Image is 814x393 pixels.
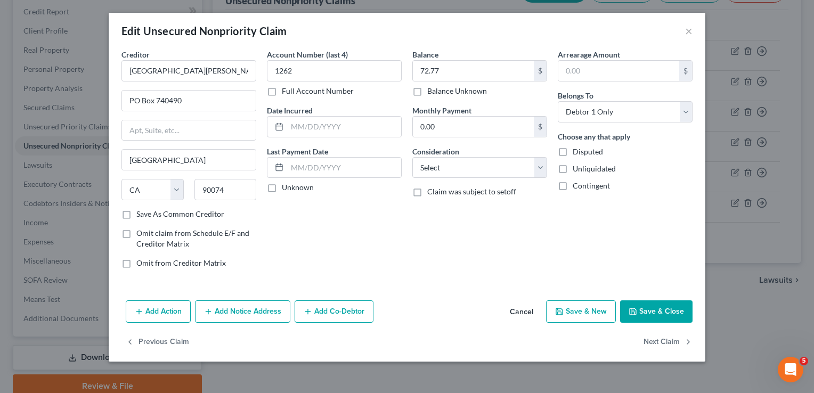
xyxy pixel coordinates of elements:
[267,60,402,81] input: XXXX
[685,24,693,37] button: ×
[558,131,630,142] label: Choose any that apply
[412,49,438,60] label: Balance
[413,61,534,81] input: 0.00
[413,117,534,137] input: 0.00
[122,91,256,111] input: Enter address...
[573,147,603,156] span: Disputed
[267,49,348,60] label: Account Number (last 4)
[427,86,487,96] label: Balance Unknown
[282,182,314,193] label: Unknown
[136,258,226,267] span: Omit from Creditor Matrix
[136,228,249,248] span: Omit claim from Schedule E/F and Creditor Matrix
[573,164,616,173] span: Unliquidated
[126,331,189,354] button: Previous Claim
[546,300,616,323] button: Save & New
[195,300,290,323] button: Add Notice Address
[122,150,256,170] input: Enter city...
[644,331,693,354] button: Next Claim
[558,61,679,81] input: 0.00
[121,50,150,59] span: Creditor
[126,300,191,323] button: Add Action
[267,146,328,157] label: Last Payment Date
[282,86,354,96] label: Full Account Number
[427,187,516,196] span: Claim was subject to setoff
[295,300,373,323] button: Add Co-Debtor
[558,91,593,100] span: Belongs To
[412,105,471,116] label: Monthly Payment
[501,301,542,323] button: Cancel
[778,357,803,382] iframe: Intercom live chat
[558,49,620,60] label: Arrearage Amount
[534,117,547,137] div: $
[620,300,693,323] button: Save & Close
[800,357,808,365] span: 5
[121,60,256,81] input: Search creditor by name...
[194,179,257,200] input: Enter zip...
[287,158,401,178] input: MM/DD/YYYY
[136,209,224,219] label: Save As Common Creditor
[679,61,692,81] div: $
[121,23,287,38] div: Edit Unsecured Nonpriority Claim
[267,105,313,116] label: Date Incurred
[287,117,401,137] input: MM/DD/YYYY
[534,61,547,81] div: $
[122,120,256,141] input: Apt, Suite, etc...
[412,146,459,157] label: Consideration
[573,181,610,190] span: Contingent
